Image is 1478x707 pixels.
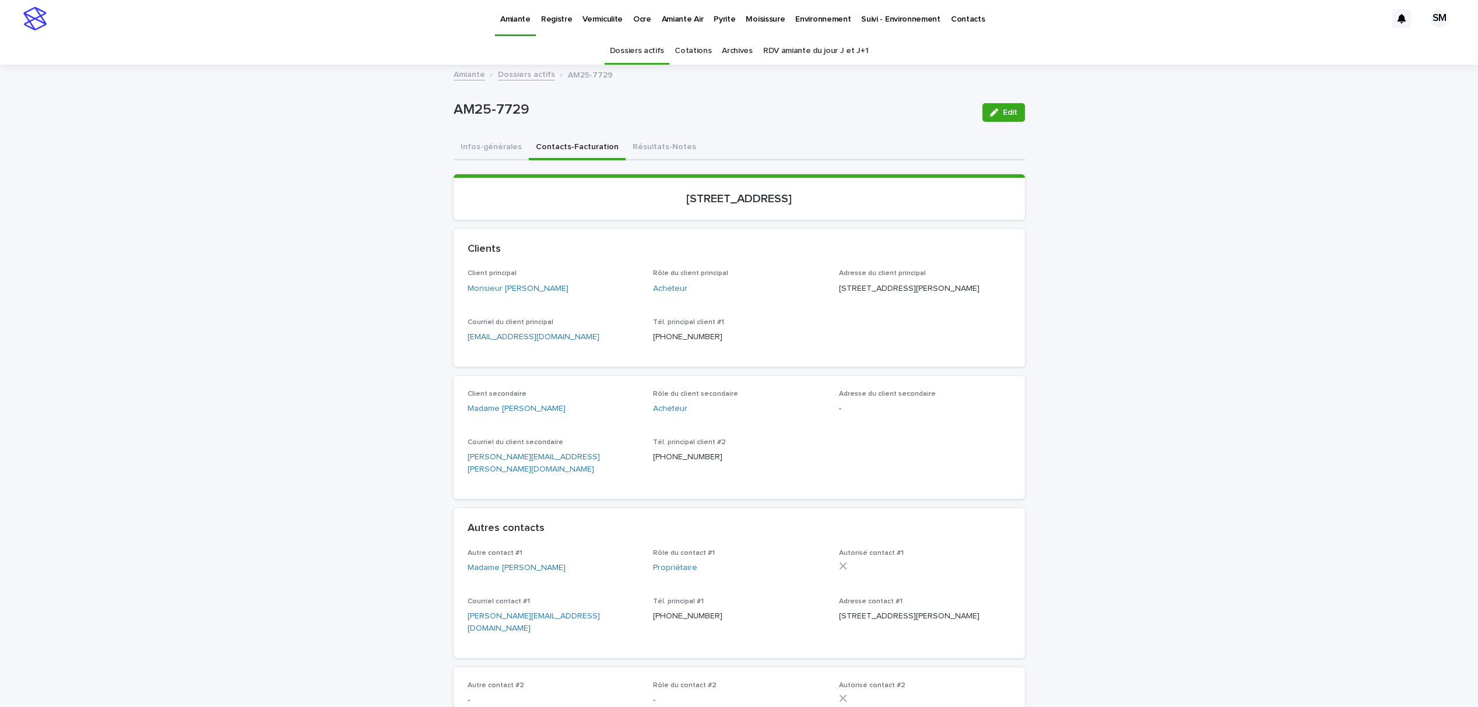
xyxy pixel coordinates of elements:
span: Autre contact #1 [468,550,522,557]
a: Amiante [454,67,485,80]
a: [PERSON_NAME][EMAIL_ADDRESS][PERSON_NAME][DOMAIN_NAME] [468,453,600,473]
span: Courriel du client secondaire [468,439,563,446]
a: Archives [722,37,753,65]
button: Edit [982,103,1025,122]
span: Autorisé contact #1 [839,550,904,557]
p: [PHONE_NUMBER] [653,331,825,343]
span: Courriel contact #1 [468,598,530,605]
a: [EMAIL_ADDRESS][DOMAIN_NAME] [468,333,599,341]
span: Autre contact #2 [468,682,524,689]
a: Cotations [675,37,711,65]
a: Monsieur [PERSON_NAME] [468,283,568,295]
span: Tél. principal #1 [653,598,704,605]
a: Madame [PERSON_NAME] [468,562,566,574]
p: [STREET_ADDRESS][PERSON_NAME] [839,610,1011,622]
p: [STREET_ADDRESS][PERSON_NAME] [839,283,1011,295]
span: Rôle du contact #1 [653,550,715,557]
span: Tél. principal client #1 [653,319,724,326]
p: [PHONE_NUMBER] [653,451,825,463]
span: Autorisé contact #2 [839,682,905,689]
p: - [468,694,640,706]
p: - [653,694,825,706]
span: Client principal [468,270,517,277]
img: stacker-logo-s-only.png [23,7,47,30]
a: Propriétaire [653,562,697,574]
span: Rôle du contact #2 [653,682,717,689]
span: Rôle du client secondaire [653,391,738,398]
button: Contacts-Facturation [529,136,626,160]
button: Résultats-Notes [626,136,703,160]
span: Rôle du client principal [653,270,728,277]
p: [STREET_ADDRESS] [468,192,1011,206]
span: Adresse du client secondaire [839,391,936,398]
button: Infos-générales [454,136,529,160]
a: Acheteur [653,283,687,295]
a: Madame [PERSON_NAME] [468,403,566,415]
a: [PERSON_NAME][EMAIL_ADDRESS][DOMAIN_NAME] [468,612,600,632]
p: AM25-7729 [454,101,973,118]
span: Courriel du client principal [468,319,553,326]
h2: Clients [468,243,501,256]
span: Adresse contact #1 [839,598,903,605]
p: [PHONE_NUMBER] [653,610,825,622]
a: Dossiers actifs [498,67,555,80]
span: Edit [1003,108,1017,117]
span: Adresse du client principal [839,270,926,277]
div: SM [1430,9,1449,28]
p: AM25-7729 [568,68,613,80]
span: Client secondaire [468,391,526,398]
a: RDV amiante du jour J et J+1 [763,37,868,65]
p: - [839,403,1011,415]
span: Tél. principal client #2 [653,439,726,446]
a: Dossiers actifs [610,37,664,65]
h2: Autres contacts [468,522,545,535]
a: Acheteur [653,403,687,415]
